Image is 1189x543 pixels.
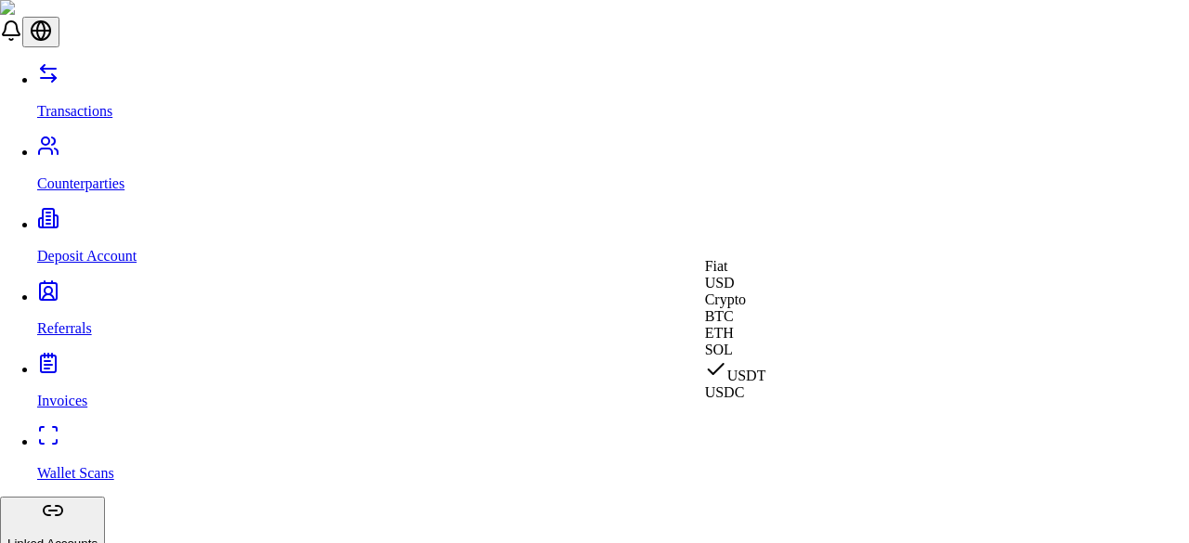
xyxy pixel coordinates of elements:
[705,384,745,400] span: USDC
[705,275,735,291] span: USD
[727,368,766,383] span: USDT
[705,308,734,324] span: BTC
[705,325,734,341] span: ETH
[705,258,766,275] div: Fiat
[705,342,733,357] span: SOL
[705,291,766,308] div: Crypto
